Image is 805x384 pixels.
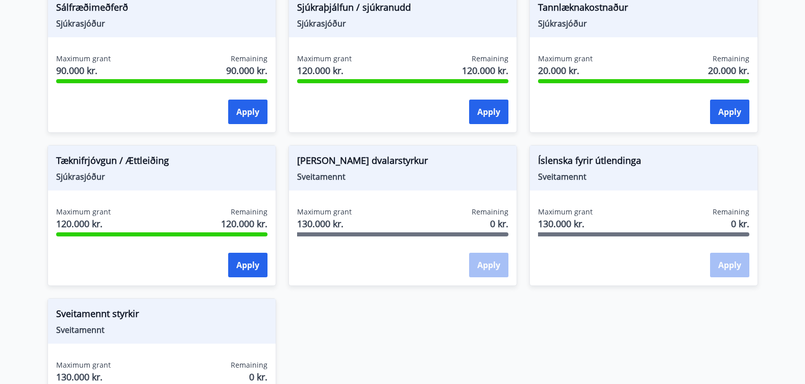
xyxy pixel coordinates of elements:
span: Sjúkrasjóður [56,171,267,182]
span: 0 kr. [490,217,508,230]
button: Apply [469,100,508,124]
span: 90.000 kr. [56,64,111,77]
span: 120.000 kr. [221,217,267,230]
span: 0 kr. [731,217,749,230]
span: 130.000 kr. [56,370,111,383]
span: 20.000 kr. [538,64,593,77]
span: Sjúkraþjálfun / sjúkranudd [297,1,508,18]
span: 0 kr. [249,370,267,383]
span: Maximum grant [56,207,111,217]
span: 130.000 kr. [538,217,593,230]
button: Apply [228,253,267,277]
span: Remaining [713,54,749,64]
span: Sveitamennt [538,171,749,182]
span: Remaining [231,54,267,64]
span: Maximum grant [538,207,593,217]
span: 20.000 kr. [708,64,749,77]
button: Apply [228,100,267,124]
span: Remaining [713,207,749,217]
button: Apply [710,100,749,124]
span: Sjúkrasjóður [56,18,267,29]
span: Maximum grant [538,54,593,64]
span: Íslenska fyrir útlendinga [538,154,749,171]
span: 130.000 kr. [297,217,352,230]
span: Remaining [231,207,267,217]
span: 120.000 kr. [297,64,352,77]
span: Remaining [231,360,267,370]
span: Sveitamennt styrkir [56,307,267,324]
span: 120.000 kr. [56,217,111,230]
span: Remaining [472,54,508,64]
span: Tannlæknakostnaður [538,1,749,18]
span: Sjúkrasjóður [538,18,749,29]
span: Sveitamennt [56,324,267,335]
span: Remaining [472,207,508,217]
span: Sjúkrasjóður [297,18,508,29]
span: Sálfræðimeðferð [56,1,267,18]
span: Maximum grant [297,207,352,217]
span: Maximum grant [56,54,111,64]
span: [PERSON_NAME] dvalarstyrkur [297,154,508,171]
span: Maximum grant [56,360,111,370]
span: Sveitamennt [297,171,508,182]
span: Tæknifrjóvgun / Ættleiðing [56,154,267,171]
span: Maximum grant [297,54,352,64]
span: 120.000 kr. [462,64,508,77]
span: 90.000 kr. [226,64,267,77]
